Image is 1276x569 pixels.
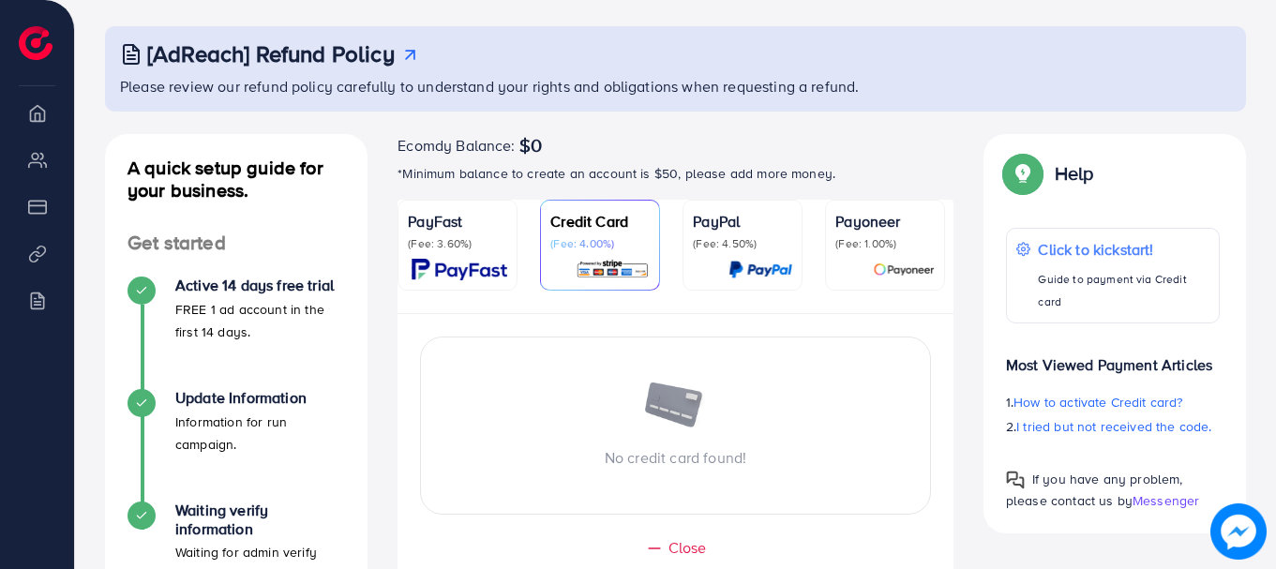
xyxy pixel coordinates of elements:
img: Popup guide [1006,471,1025,489]
span: If you have any problem, please contact us by [1006,470,1183,510]
h3: [AdReach] Refund Policy [147,40,395,67]
h4: Active 14 days free trial [175,277,345,294]
img: Popup guide [1006,157,1040,190]
p: Please review our refund policy carefully to understand your rights and obligations when requesti... [120,75,1235,97]
img: card [873,259,935,280]
p: (Fee: 4.00%) [550,236,650,251]
p: 1. [1006,391,1220,413]
p: Guide to payment via Credit card [1038,268,1209,313]
span: Ecomdy Balance: [398,134,515,157]
p: (Fee: 1.00%) [835,236,935,251]
p: PayPal [693,210,792,232]
p: Most Viewed Payment Articles [1006,338,1220,376]
img: logo [19,26,53,60]
span: $0 [519,134,542,157]
span: Messenger [1133,491,1199,510]
img: card [576,259,650,280]
p: Help [1055,162,1094,185]
p: Payoneer [835,210,935,232]
span: How to activate Credit card? [1013,393,1182,412]
p: (Fee: 3.60%) [408,236,507,251]
h4: Get started [105,232,368,255]
p: No credit card found! [421,446,930,469]
span: I tried but not received the code. [1016,417,1211,436]
p: FREE 1 ad account in the first 14 days. [175,298,345,343]
p: PayFast [408,210,507,232]
p: Click to kickstart! [1038,238,1209,261]
img: image [643,382,709,431]
p: (Fee: 4.50%) [693,236,792,251]
li: Update Information [105,389,368,502]
h4: A quick setup guide for your business. [105,157,368,202]
p: 2. [1006,415,1220,438]
li: Active 14 days free trial [105,277,368,389]
img: card [412,259,507,280]
h4: Update Information [175,389,345,407]
img: card [728,259,792,280]
img: image [1210,503,1267,560]
p: Credit Card [550,210,650,232]
span: Close [668,537,707,559]
h4: Waiting verify information [175,502,345,537]
p: Information for run campaign. [175,411,345,456]
p: *Minimum balance to create an account is $50, please add more money. [398,162,953,185]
